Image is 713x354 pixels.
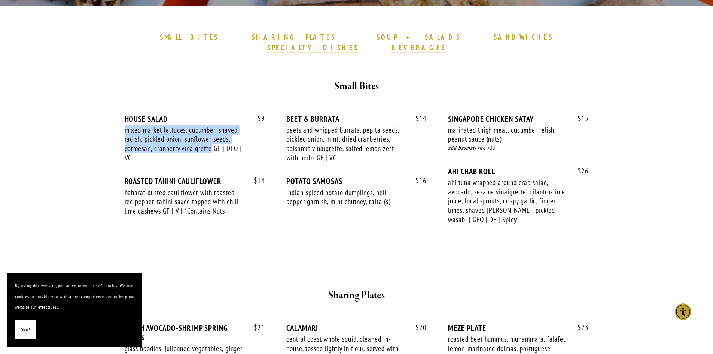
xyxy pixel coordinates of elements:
[570,167,589,175] span: 26
[408,323,427,332] span: 20
[258,114,261,123] span: $
[328,289,385,302] strong: Sharing Plates
[254,323,258,332] span: $
[125,176,265,186] div: ROASTED TAHINI CAULIFLOWER
[125,125,244,163] div: mixed market lettuces, cucumber, shaved radish, pickled onion, sunflower seeds, parmesan, cranber...
[7,273,142,347] section: Cookie banner
[408,176,427,185] span: 16
[578,166,581,175] span: $
[578,114,581,123] span: $
[286,114,427,124] div: BEET & BURRATA
[415,323,419,332] span: $
[125,188,244,216] div: baharat dusted cauliflower with roasted red pepper-tahini sauce topped with chili-lime cashews GF...
[391,43,446,53] a: BEVERAGES
[415,114,419,123] span: $
[494,33,554,42] a: SANDWICHES
[408,114,427,123] span: 14
[286,188,405,206] div: indian-spiced potato dumplings, bell pepper garnish, mint chutney, raita (s)
[21,324,30,335] span: Okay!
[15,320,36,339] button: Okay!
[286,176,427,186] div: POTATO SAMOSAS
[334,80,379,93] strong: Small Bites
[675,303,691,320] div: Accessibility Menu
[391,43,446,52] strong: BEVERAGES
[246,323,265,332] span: 21
[246,176,265,185] span: 14
[578,323,581,332] span: $
[448,125,567,144] div: marinated thigh meat, cucumber relish, peanut sauce (nuts)
[286,323,427,333] div: CALAMARI
[415,176,419,185] span: $
[570,114,589,123] span: 15
[160,33,219,42] a: SMALL BITES
[267,43,359,53] a: SPECIALTY DISHES
[254,176,258,185] span: $
[448,114,588,124] div: SINGAPORE CHICKEN SATAY
[15,281,135,313] p: By using this website, you agree to our use of cookies. We use cookies to provide you with a grea...
[448,178,567,224] div: ahi tuna wrapped around crab salad, avocado, sesame vinaigrette, cilantro-lime juice, local sprou...
[267,43,359,52] strong: SPECIALTY DISHES
[286,125,405,163] div: beets and whipped burrata, pepita seeds, pickled onion, mint, dried cranberries, balsamic vinaigr...
[570,323,589,332] span: 23
[448,167,588,176] div: AHI CRAB ROLL
[448,144,588,152] div: add basmati rice +$3
[125,114,265,124] div: HOUSE SALAD
[252,33,335,42] a: SHARING PLATES
[250,114,265,123] span: 9
[448,323,588,333] div: MEZE PLATE
[377,33,460,42] a: SOUP + SALADS
[125,323,265,342] div: FRESH AVOCADO-SHRIMP SPRING ROLLS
